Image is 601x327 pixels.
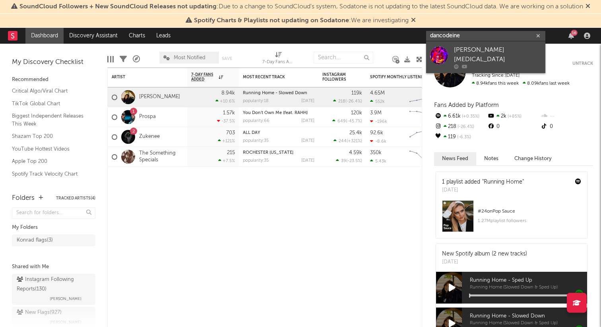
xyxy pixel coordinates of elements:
input: Search for folders... [12,207,95,219]
div: 0 [540,122,593,132]
a: Dashboard [25,28,64,44]
span: Spotify Charts & Playlists not updating on Sodatone [194,17,349,24]
span: 39 [341,159,346,163]
div: +10.6 % [215,99,235,104]
div: My Folders [12,223,95,232]
button: News Feed [434,152,476,165]
div: popularity: 35 [243,159,269,163]
a: Discovery Assistant [64,28,123,44]
div: ( ) [333,138,362,143]
div: Recommended [12,75,95,85]
div: You Don't Own Me (feat. RAHH) [243,111,314,115]
div: ROCHESTER NEW YORK [243,151,314,155]
span: 8.09k fans last week [472,81,570,86]
div: New Flags ( 927 ) [17,308,62,317]
span: Dismiss [585,4,590,10]
a: YouTube Hottest Videos [12,145,87,153]
div: Folders [12,193,35,203]
span: -6.3 % [456,135,471,139]
div: [DATE] [301,99,314,103]
button: Tracked Artists(4) [56,196,95,200]
span: 649 [337,119,346,124]
div: 2k [487,111,540,122]
input: Search... [314,52,373,64]
a: Apple Top 200 [12,157,87,166]
div: Edit Columns [107,48,114,71]
a: Biggest Independent Releases This Week [12,112,87,128]
div: [DATE] [301,139,314,143]
div: popularity: 35 [243,139,269,143]
div: 119k [351,91,362,96]
span: Tracking Since: [DATE] [472,73,520,78]
div: 552k [370,99,385,104]
span: : Due to a change to SoundCloud's system, Sodatone is not updating to the latest SoundCloud data.... [19,4,583,10]
span: +85 % [506,114,522,119]
div: 120k [351,110,362,116]
div: popularity: 18 [243,99,269,103]
a: You Don't Own Me (feat. RAHH) [243,111,308,115]
span: +0.35 % [461,114,479,119]
span: Dismiss [411,17,416,24]
span: : We are investigating [194,17,409,24]
a: [PERSON_NAME] [139,94,180,101]
div: ( ) [333,99,362,104]
a: TikTok Global Chart [12,99,87,108]
div: 1.57k [223,110,235,116]
svg: Chart title [406,107,442,127]
div: +121 % [218,138,235,143]
div: Filters [120,48,127,71]
div: 8.94k [221,91,235,96]
a: Shazam Top 200 [12,132,87,141]
span: Fans Added by Platform [434,102,499,108]
div: ( ) [336,158,362,163]
span: Running Home (Slowed Down & Sped Up) [470,321,587,326]
a: Leads [151,28,176,44]
div: New Spotify album (2 new tracks) [442,250,527,258]
div: -37.5 % [217,118,235,124]
a: Spotify Track Velocity Chart [12,170,87,178]
div: 92.6k [370,130,383,135]
div: 4.65M [370,91,385,96]
div: 218 [434,122,487,132]
svg: Chart title [406,87,442,107]
div: 7-Day Fans Added (7-Day Fans Added) [262,48,294,71]
a: Critical Algo/Viral Chart [12,87,87,95]
div: Spotify Monthly Listeners [370,75,430,79]
span: 244 [339,139,347,143]
span: -23.5 % [347,159,361,163]
button: 16 [568,33,574,39]
div: ( ) [332,118,362,124]
div: 7-Day Fans Added (7-Day Fans Added) [262,58,294,67]
a: Zukenee [139,134,160,140]
div: -- [540,111,593,122]
a: Running Home - Slowed Down [243,91,307,95]
a: Prospa [139,114,156,120]
div: 703 [226,130,235,135]
div: 350k [370,150,382,155]
div: Artist [112,75,171,79]
span: 7-Day Fans Added [191,72,217,82]
a: The Something Specials [139,150,183,164]
svg: Chart title [406,127,442,147]
span: [PERSON_NAME] [50,294,81,304]
div: 0 [487,122,540,132]
button: Save [222,56,232,61]
div: [DATE] [301,159,314,163]
span: Running Home - Slowed Down [470,312,587,321]
div: My Discovery Checklist [12,58,95,67]
div: Running Home - Slowed Down [243,91,314,95]
span: SoundCloud Followers + New SoundCloud Releases not updating [19,4,217,10]
div: 1.27M playlist followers [478,216,581,226]
div: 5.43k [370,159,386,164]
span: [PERSON_NAME] [50,317,81,327]
div: 215 [227,150,235,155]
div: Konrad flags ( 3 ) [17,236,53,245]
span: 8.94k fans this week [472,81,519,86]
span: Most Notified [174,55,206,60]
span: -45.7 % [347,119,361,124]
span: 218 [338,99,345,104]
span: +321 % [348,139,361,143]
span: Running Home (Slowed Down & Sped Up) [470,285,587,290]
div: # 24 on Pop Sauce [478,207,581,216]
div: popularity: 66 [243,119,269,123]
